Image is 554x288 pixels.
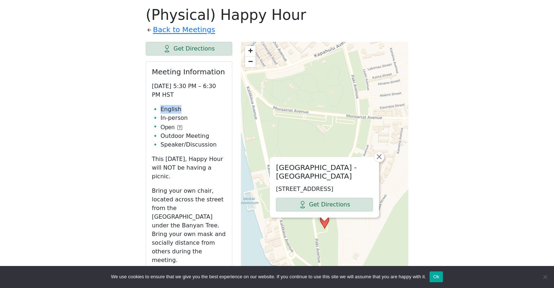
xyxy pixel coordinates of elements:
[146,6,408,23] h1: (Physical) Happy Hour
[374,152,384,162] a: Close popup
[276,163,373,180] h2: [GEOGRAPHIC_DATA] - [GEOGRAPHIC_DATA]
[161,140,226,149] li: Speaker/Discussion
[152,82,226,99] p: [DATE] 5:30 PM – 6:30 PM HST
[161,123,182,132] button: Open
[248,46,253,55] span: +
[375,152,383,161] span: ×
[161,114,226,122] li: In-person
[152,187,226,265] p: Bring your own chair, located across the street from the [GEOGRAPHIC_DATA] under the Banyan Tree....
[245,57,256,67] a: Zoom out
[276,198,373,211] a: Get Directions
[245,46,256,57] a: Zoom in
[146,42,232,56] a: Get Directions
[161,132,226,140] li: Outdoor Meeting
[276,185,373,193] p: [STREET_ADDRESS]
[541,273,549,280] span: No
[111,273,426,280] span: We use cookies to ensure that we give you the best experience on our website. If you continue to ...
[430,271,443,282] button: Ok
[161,123,175,132] span: Open
[153,23,215,36] a: Back to Meetings
[152,155,226,181] p: This [DATE], Happy Hour will NOT be having a picnic.
[152,67,226,76] h2: Meeting Information
[161,105,226,114] li: English
[248,57,253,66] span: −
